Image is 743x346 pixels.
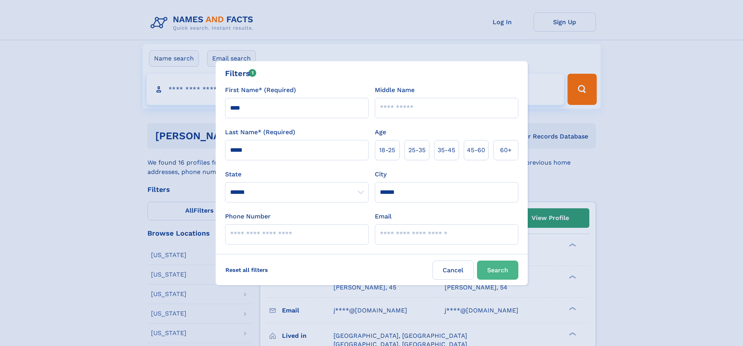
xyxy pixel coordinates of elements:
[225,85,296,95] label: First Name* (Required)
[375,170,387,179] label: City
[477,261,518,280] button: Search
[438,145,455,155] span: 35‑45
[467,145,485,155] span: 45‑60
[433,261,474,280] label: Cancel
[375,128,386,137] label: Age
[379,145,395,155] span: 18‑25
[375,85,415,95] label: Middle Name
[500,145,512,155] span: 60+
[225,67,257,79] div: Filters
[225,170,369,179] label: State
[220,261,273,279] label: Reset all filters
[375,212,392,221] label: Email
[225,212,271,221] label: Phone Number
[408,145,426,155] span: 25‑35
[225,128,295,137] label: Last Name* (Required)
